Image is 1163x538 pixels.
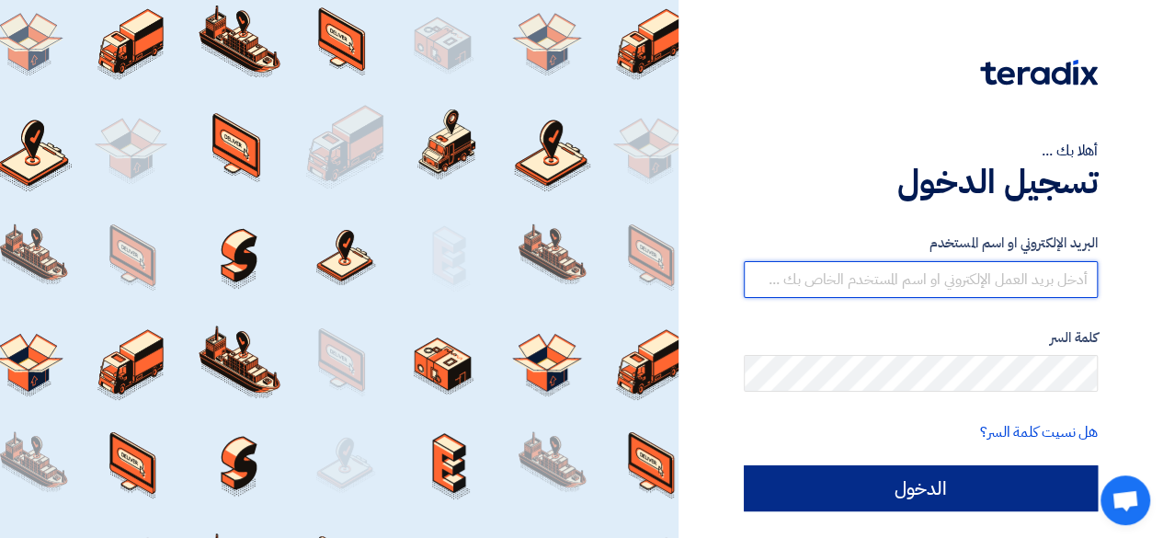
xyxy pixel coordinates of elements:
[744,465,1098,511] input: الدخول
[744,233,1098,254] label: البريد الإلكتروني او اسم المستخدم
[1100,475,1150,525] div: Open chat
[744,140,1098,162] div: أهلا بك ...
[744,327,1098,349] label: كلمة السر
[744,162,1098,202] h1: تسجيل الدخول
[980,421,1098,443] a: هل نسيت كلمة السر؟
[980,60,1098,86] img: Teradix logo
[744,261,1098,298] input: أدخل بريد العمل الإلكتروني او اسم المستخدم الخاص بك ...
